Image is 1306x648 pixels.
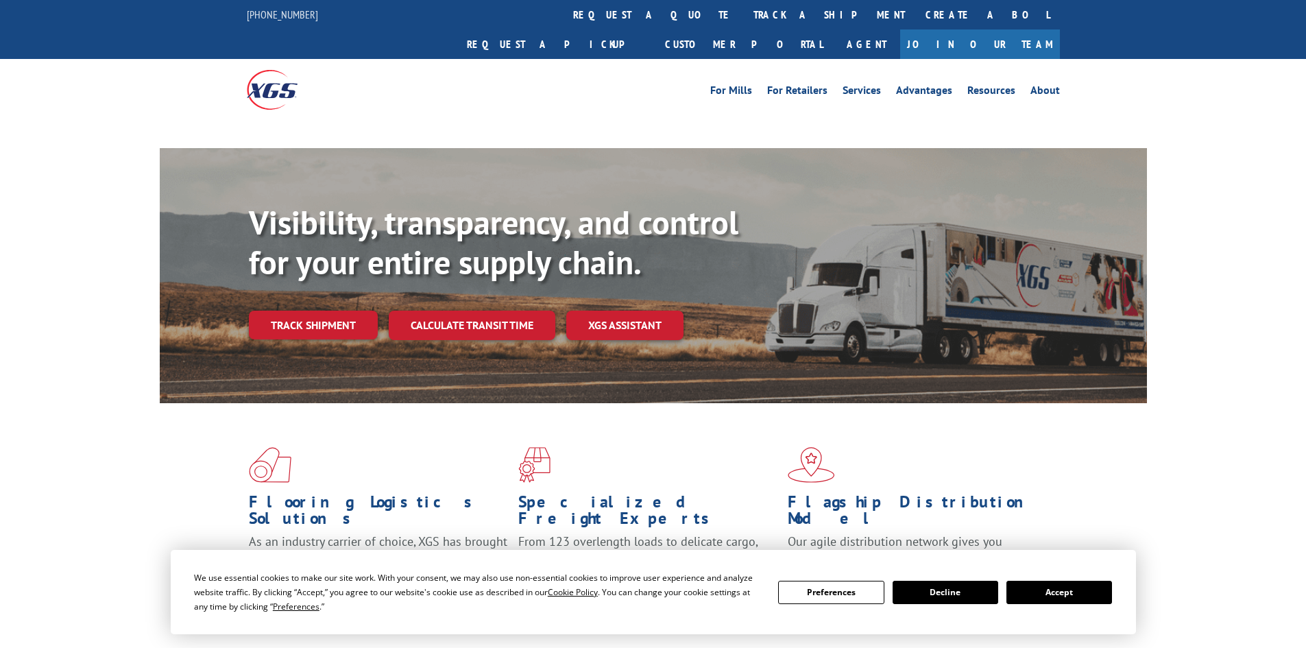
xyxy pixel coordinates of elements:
a: XGS ASSISTANT [566,311,684,340]
a: For Retailers [767,85,827,100]
img: xgs-icon-focused-on-flooring-red [518,447,551,483]
b: Visibility, transparency, and control for your entire supply chain. [249,201,738,283]
span: Cookie Policy [548,586,598,598]
span: Our agile distribution network gives you nationwide inventory management on demand. [788,533,1040,566]
a: Request a pickup [457,29,655,59]
h1: Flooring Logistics Solutions [249,494,508,533]
img: xgs-icon-flagship-distribution-model-red [788,447,835,483]
h1: Flagship Distribution Model [788,494,1047,533]
button: Decline [893,581,998,604]
a: Services [843,85,881,100]
a: Join Our Team [900,29,1060,59]
a: Advantages [896,85,952,100]
button: Accept [1006,581,1112,604]
a: Customer Portal [655,29,833,59]
div: Cookie Consent Prompt [171,550,1136,634]
a: [PHONE_NUMBER] [247,8,318,21]
a: For Mills [710,85,752,100]
a: About [1030,85,1060,100]
img: xgs-icon-total-supply-chain-intelligence-red [249,447,291,483]
span: Preferences [273,601,319,612]
a: Agent [833,29,900,59]
span: As an industry carrier of choice, XGS has brought innovation and dedication to flooring logistics... [249,533,507,582]
h1: Specialized Freight Experts [518,494,777,533]
button: Preferences [778,581,884,604]
a: Resources [967,85,1015,100]
a: Track shipment [249,311,378,339]
a: Calculate transit time [389,311,555,340]
p: From 123 overlength loads to delicate cargo, our experienced staff knows the best way to move you... [518,533,777,595]
div: We use essential cookies to make our site work. With your consent, we may also use non-essential ... [194,571,762,614]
